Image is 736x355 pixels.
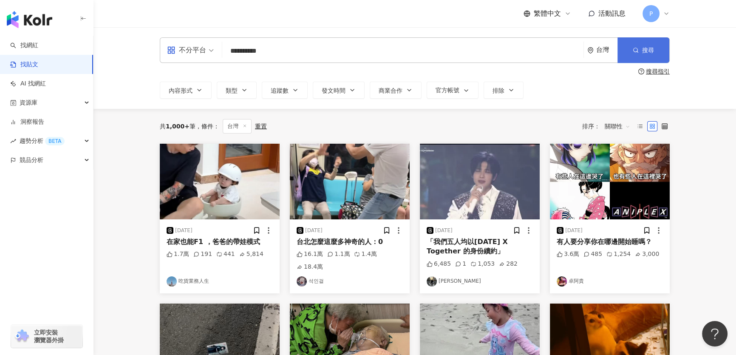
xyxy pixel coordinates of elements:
[427,82,478,99] button: 官方帳號
[635,250,659,258] div: 3,000
[160,82,212,99] button: 內容形式
[271,87,289,94] span: 追蹤數
[217,82,257,99] button: 類型
[557,276,663,287] a: KOL Avatar卓阿貴
[557,276,567,287] img: KOL Avatar
[470,260,495,268] div: 1,053
[427,260,451,268] div: 6,485
[239,250,263,258] div: 5,814
[435,227,453,234] div: [DATE]
[534,9,561,18] span: 繁體中文
[14,329,30,343] img: chrome extension
[193,250,212,258] div: 191
[7,11,52,28] img: logo
[262,82,308,99] button: 追蹤數
[427,276,437,287] img: KOL Avatar
[427,237,533,256] div: 「我們五人均以[DATE] X Together 的身份續約」
[583,250,602,258] div: 485
[223,119,252,133] span: 台灣
[305,227,323,234] div: [DATE]
[354,250,376,258] div: 1.4萬
[598,9,626,17] span: 活動訊息
[167,276,273,287] a: KOL Avatar吃貨業務人生
[45,137,65,145] div: BETA
[20,151,43,170] span: 競品分析
[642,47,654,54] span: 搜尋
[379,87,402,94] span: 商業合作
[175,227,192,234] div: [DATE]
[160,123,195,130] div: 共 筆
[297,276,403,287] a: KOL Avatar석인걸
[297,263,323,271] div: 18.4萬
[167,250,189,258] div: 1.7萬
[255,123,267,130] div: 重置
[587,47,594,54] span: environment
[10,41,38,50] a: search找網紅
[327,250,350,258] div: 1.1萬
[646,68,670,75] div: 搜尋指引
[638,68,644,74] span: question-circle
[702,321,728,346] iframe: Help Scout Beacon - Open
[169,87,192,94] span: 內容形式
[34,329,64,344] span: 立即安裝 瀏覽器外掛
[297,276,307,287] img: KOL Avatar
[617,37,669,63] button: 搜尋
[226,87,238,94] span: 類型
[370,82,422,99] button: 商業合作
[582,119,635,133] div: 排序：
[167,237,273,247] div: 在家也能F1 ，爸爸的帶娃模式
[606,250,631,258] div: 1,254
[565,227,583,234] div: [DATE]
[11,325,82,348] a: chrome extension立即安裝 瀏覽器外掛
[420,144,540,219] img: post-image
[297,237,403,247] div: 台北怎麼這麼多神奇的人：0
[10,80,46,88] a: AI 找網紅
[596,46,617,54] div: 台灣
[499,260,518,268] div: 282
[455,260,466,268] div: 1
[484,82,524,99] button: 排除
[313,82,365,99] button: 發文時間
[493,87,504,94] span: 排除
[10,60,38,69] a: 找貼文
[20,93,37,112] span: 資源庫
[427,276,533,287] a: KOL Avatar[PERSON_NAME]
[167,43,206,57] div: 不分平台
[605,119,630,133] span: 關聯性
[160,144,280,219] img: post-image
[557,237,663,247] div: 有人要分享你在哪邊開始睡嗎？
[322,87,345,94] span: 發文時間
[216,250,235,258] div: 441
[550,144,670,219] img: post-image
[195,123,219,130] span: 條件 ：
[557,250,579,258] div: 3.6萬
[649,9,653,18] span: P
[167,46,176,54] span: appstore
[290,144,410,219] img: post-image
[10,118,44,126] a: 洞察報告
[20,131,65,151] span: 趨勢分析
[10,138,16,144] span: rise
[166,123,190,130] span: 1,000+
[436,87,459,94] span: 官方帳號
[297,250,323,258] div: 16.1萬
[167,276,177,287] img: KOL Avatar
